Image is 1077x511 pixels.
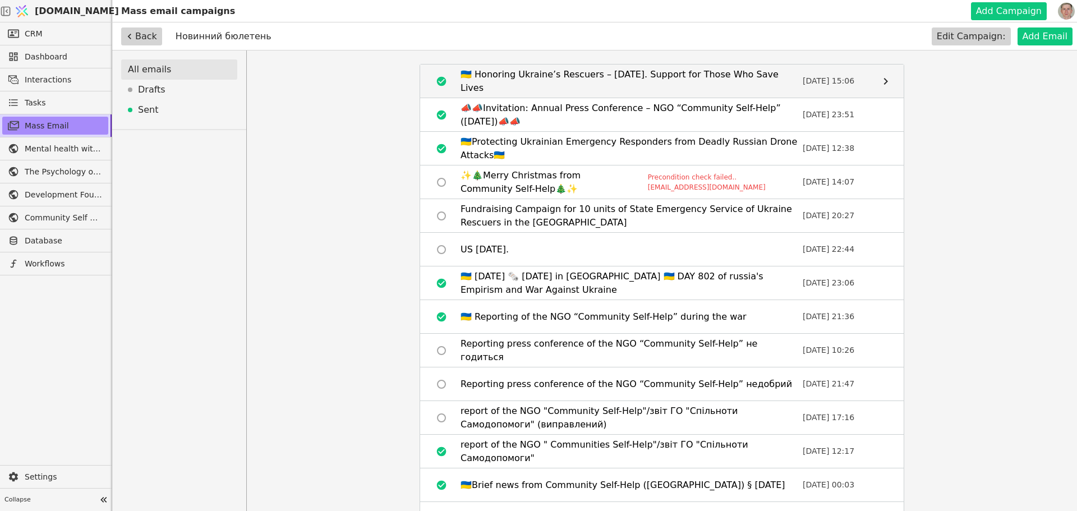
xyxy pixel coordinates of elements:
img: Logo [13,1,30,22]
p: [DATE] 22:44 [803,243,870,255]
span: Development Foundation [25,189,103,201]
a: The Psychology of War [2,163,108,181]
div: 🇺🇦 Reporting of the NGO “Community Self-Help” during the war [461,310,747,324]
a: Database [2,232,108,250]
a: Mental health without prejudice project [2,140,108,158]
a: 🇺🇦 [DATE] 🗞️ [DATE] in [GEOGRAPHIC_DATA] 🇺🇦 DAY 802 of russia's Empirism and War Against Ukraine[... [420,266,904,300]
img: 1560949290925-CROPPED-IMG_0201-2-.jpg [1058,3,1075,20]
p: [DATE] 14:07 [803,176,870,188]
span: Mass Email [25,120,103,132]
div: 🇺🇦 Honoring Ukraine’s Rescuers – [DATE]. Support for Those Who Save Lives [461,68,798,95]
div: Reporting press conference of the NGO “Community Self-Help” не годиться [461,337,798,364]
span: Dashboard [25,51,103,63]
div: 🇺🇦Protecting Ukrainian Emergency Responders from Deadly Russian Drone Attacks🇺🇦 [461,135,798,162]
a: 📣📣Invitation: Annual Press Conference – NGO “Community Self-Help” ([DATE])📣📣[DATE] 23:51 [420,98,904,132]
a: CRM [2,25,108,43]
a: Dashboard [2,48,108,66]
a: Reporting press conference of the NGO “Community Self-Help” недобрий[DATE] 21:47 [420,367,904,401]
p: [DATE] 12:38 [803,142,870,154]
div: 📣📣Invitation: Annual Press Conference – NGO “Community Self-Help” ([DATE])📣📣 [461,102,798,128]
a: Add Email [1018,27,1077,45]
div: Sent [121,100,237,120]
a: 🇺🇦 Honoring Ukraine’s Rescuers – [DATE]. Support for Those Who Save Lives[DATE] 15:06 [420,65,904,98]
a: ✨🎄Merry Christmas from Community Self-Help🎄✨Precondition check failed.. [EMAIL_ADDRESS][DOMAIN_NA... [420,165,904,199]
span: Collapse [4,495,96,505]
p: [DATE] 23:06 [803,277,870,289]
a: Workflows [2,255,108,273]
a: Tasks [2,94,108,112]
a: Settings [2,468,108,486]
a: Reporting press conference of the NGO “Community Self-Help” не годиться[DATE] 10:26 [420,334,904,367]
a: Interactions [2,71,108,89]
a: [DOMAIN_NAME] [11,1,112,22]
a: report of the NGO "Community Self-Help"/звіт ГО "Спільноти Самодопомоги" (виправлений)[DATE] 17:16 [420,401,904,435]
div: 🇺🇦 [DATE] 🗞️ [DATE] in [GEOGRAPHIC_DATA] 🇺🇦 DAY 802 of russia's Empirism and War Against Ukraine [461,270,798,297]
span: Workflows [25,258,103,270]
p: [DATE] 15:06 [803,75,870,87]
span: [DOMAIN_NAME] [35,4,119,18]
div: Fundraising Campaign for 10 units of State Emergency Service of Ukraine Rescuers in the [GEOGRAPH... [461,202,798,229]
div: Drafts [121,80,237,100]
div: 🇺🇦Brief news from Community Self-Help ([GEOGRAPHIC_DATA]) § [DATE] [461,478,785,492]
a: 🇺🇦 Reporting of the NGO “Community Self-Help” during the war[DATE] 21:36 [420,300,904,334]
a: Fundraising Campaign for 10 units of State Emergency Service of Ukraine Rescuers in the [GEOGRAPH... [420,199,904,233]
h1: Новинний бюлетень [176,30,271,43]
span: The Psychology of War [25,166,103,178]
span: Community Self Help [25,212,103,224]
a: 🇺🇦Brief news from Community Self-Help ([GEOGRAPHIC_DATA]) § [DATE][DATE] 00:03 [420,468,904,502]
span: Mental health without prejudice project [25,143,103,155]
p: [DATE] 10:26 [803,344,870,356]
span: CRM [25,28,43,40]
div: US [DATE]. [461,243,509,256]
span: Tasks [25,97,46,109]
div: report of the NGO " Communities Self-Help"/звіт ГО "Спільноти Самодопомоги" [461,438,798,465]
p: [DATE] 20:27 [803,210,870,222]
a: Development Foundation [2,186,108,204]
div: Precondition check failed.. [EMAIL_ADDRESS][DOMAIN_NAME] [648,172,798,192]
p: [DATE] 21:47 [803,378,870,390]
span: Settings [25,471,103,483]
span: Database [25,235,103,247]
a: Back [112,27,162,45]
p: Mass email campaigns [121,4,235,18]
p: [DATE] 23:51 [803,109,870,121]
button: Add Email [1018,27,1073,45]
p: [DATE] 21:36 [803,311,870,323]
button: Back [121,27,162,45]
p: [DATE] 00:03 [803,479,870,491]
div: report of the NGO "Community Self-Help"/звіт ГО "Спільноти Самодопомоги" (виправлений) [461,404,798,431]
a: US [DATE].[DATE] 22:44 [420,233,904,266]
button: Add Campaign [971,2,1047,20]
div: ✨🎄Merry Christmas from Community Self-Help🎄✨ [461,169,632,196]
div: Reporting press conference of the NGO “Community Self-Help” недобрий [461,378,792,391]
div: All emails [121,59,237,80]
p: [DATE] 12:17 [803,445,870,457]
a: 🇺🇦Protecting Ukrainian Emergency Responders from Deadly Russian Drone Attacks🇺🇦[DATE] 12:38 [420,132,904,165]
p: [DATE] 17:16 [803,412,870,423]
a: report of the NGO " Communities Self-Help"/звіт ГО "Спільноти Самодопомоги"[DATE] 12:17 [420,435,904,468]
button: Edit Campaign: [932,27,1011,45]
a: Mass Email [2,117,108,135]
a: Community Self Help [2,209,108,227]
span: Interactions [25,74,103,86]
